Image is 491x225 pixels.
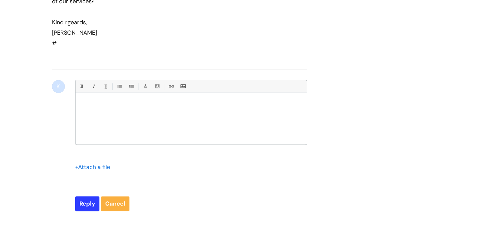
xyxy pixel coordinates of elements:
[167,82,175,90] a: Link
[141,82,149,90] a: Font Color
[127,82,135,90] a: 1. Ordered List (Ctrl-Shift-8)
[115,82,123,90] a: • Unordered List (Ctrl-Shift-7)
[179,82,187,90] a: Insert Image...
[101,196,129,211] a: Cancel
[52,80,65,93] div: K
[75,162,114,172] div: Attach a file
[89,82,97,90] a: Italic (Ctrl-I)
[77,82,86,90] a: Bold (Ctrl-B)
[52,28,284,38] div: [PERSON_NAME]
[153,82,161,90] a: Back Color
[101,82,109,90] a: Underline(Ctrl-U)
[75,196,99,211] input: Reply
[52,17,284,28] div: Kind rgeards,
